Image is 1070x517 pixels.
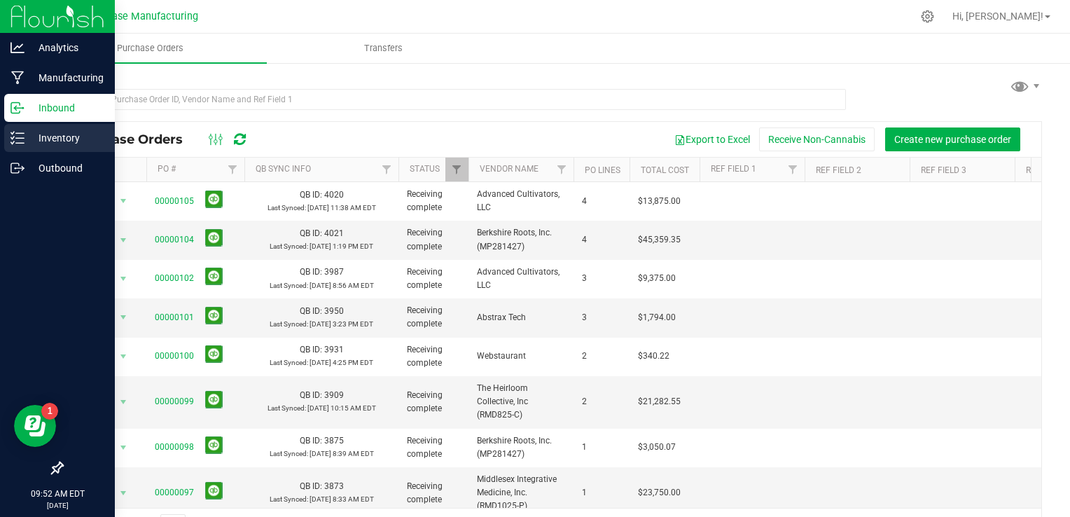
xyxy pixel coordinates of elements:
[345,42,422,55] span: Transfers
[115,392,132,412] span: select
[324,436,344,446] span: 3875
[300,481,322,491] span: QB ID:
[477,473,565,513] span: Middlesex Integrative Medicine, Inc. (RMD1025-P)
[407,434,460,461] span: Receiving complete
[155,488,194,497] a: 00000097
[324,390,344,400] span: 3909
[115,191,132,211] span: select
[11,41,25,55] inline-svg: Analytics
[11,131,25,145] inline-svg: Inventory
[25,39,109,56] p: Analytics
[324,345,344,354] span: 3931
[324,267,344,277] span: 3987
[310,320,373,328] span: [DATE] 3:23 PM EDT
[25,130,109,146] p: Inventory
[300,345,322,354] span: QB ID:
[267,404,306,412] span: Last Synced:
[759,127,875,151] button: Receive Non-Cannabis
[638,195,681,208] span: $13,875.00
[407,304,460,331] span: Receiving complete
[115,438,132,457] span: select
[300,267,322,277] span: QB ID:
[300,306,322,316] span: QB ID:
[14,405,56,447] iframe: Resource center
[62,89,846,110] input: Search Purchase Order ID, Vendor Name and Ref Field 1
[885,127,1020,151] button: Create new purchase order
[267,204,306,212] span: Last Synced:
[73,132,197,147] span: Purchase Orders
[921,165,966,175] a: Ref Field 3
[582,272,621,285] span: 3
[375,158,398,181] a: Filter
[41,403,58,420] iframe: Resource center unread badge
[477,266,565,292] span: Advanced Cultivators, LLC
[638,350,669,363] span: $340.22
[88,11,198,22] span: Starbase Manufacturing
[11,71,25,85] inline-svg: Manufacturing
[310,359,373,366] span: [DATE] 4:25 PM EDT
[300,390,322,400] span: QB ID:
[582,311,621,324] span: 3
[25,99,109,116] p: Inbound
[155,397,194,406] a: 00000099
[480,164,539,174] a: Vendor Name
[582,350,621,363] span: 2
[324,481,344,491] span: 3873
[407,188,460,214] span: Receiving complete
[919,10,936,23] div: Manage settings
[115,230,132,250] span: select
[300,190,322,200] span: QB ID:
[270,242,308,250] span: Last Synced:
[155,196,194,206] a: 00000105
[11,161,25,175] inline-svg: Outbound
[310,450,374,457] span: [DATE] 8:39 AM EDT
[638,272,676,285] span: $9,375.00
[407,480,460,506] span: Receiving complete
[638,311,676,324] span: $1,794.00
[270,495,308,503] span: Last Synced:
[155,312,194,322] a: 00000101
[638,233,681,247] span: $45,359.35
[407,226,460,253] span: Receiving complete
[582,233,621,247] span: 4
[407,266,460,292] span: Receiving complete
[155,273,194,283] a: 00000102
[582,195,621,208] span: 4
[34,34,267,63] a: Purchase Orders
[477,382,565,422] span: The Heirloom Collective, Inc (RMD825-C)
[585,165,620,175] a: PO Lines
[582,395,621,408] span: 2
[477,188,565,214] span: Advanced Cultivators, LLC
[115,308,132,327] span: select
[310,495,374,503] span: [DATE] 8:33 AM EDT
[582,441,621,454] span: 1
[300,228,322,238] span: QB ID:
[307,404,376,412] span: [DATE] 10:15 AM EDT
[115,483,132,503] span: select
[25,160,109,177] p: Outbound
[155,442,194,452] a: 00000098
[270,282,308,289] span: Last Synced:
[25,69,109,86] p: Manufacturing
[781,158,805,181] a: Filter
[477,226,565,253] span: Berkshire Roots, Inc. (MP281427)
[270,320,308,328] span: Last Synced:
[477,350,565,363] span: Webstaurant
[410,164,440,174] a: Status
[711,164,756,174] a: Ref Field 1
[158,164,176,174] a: PO #
[115,269,132,289] span: select
[407,389,460,415] span: Receiving complete
[445,158,468,181] a: Filter
[324,228,344,238] span: 4021
[98,42,202,55] span: Purchase Orders
[270,359,308,366] span: Last Synced:
[267,34,500,63] a: Transfers
[11,101,25,115] inline-svg: Inbound
[6,488,109,500] p: 09:52 AM EDT
[155,235,194,244] a: 00000104
[638,486,681,499] span: $23,750.00
[665,127,759,151] button: Export to Excel
[6,500,109,511] p: [DATE]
